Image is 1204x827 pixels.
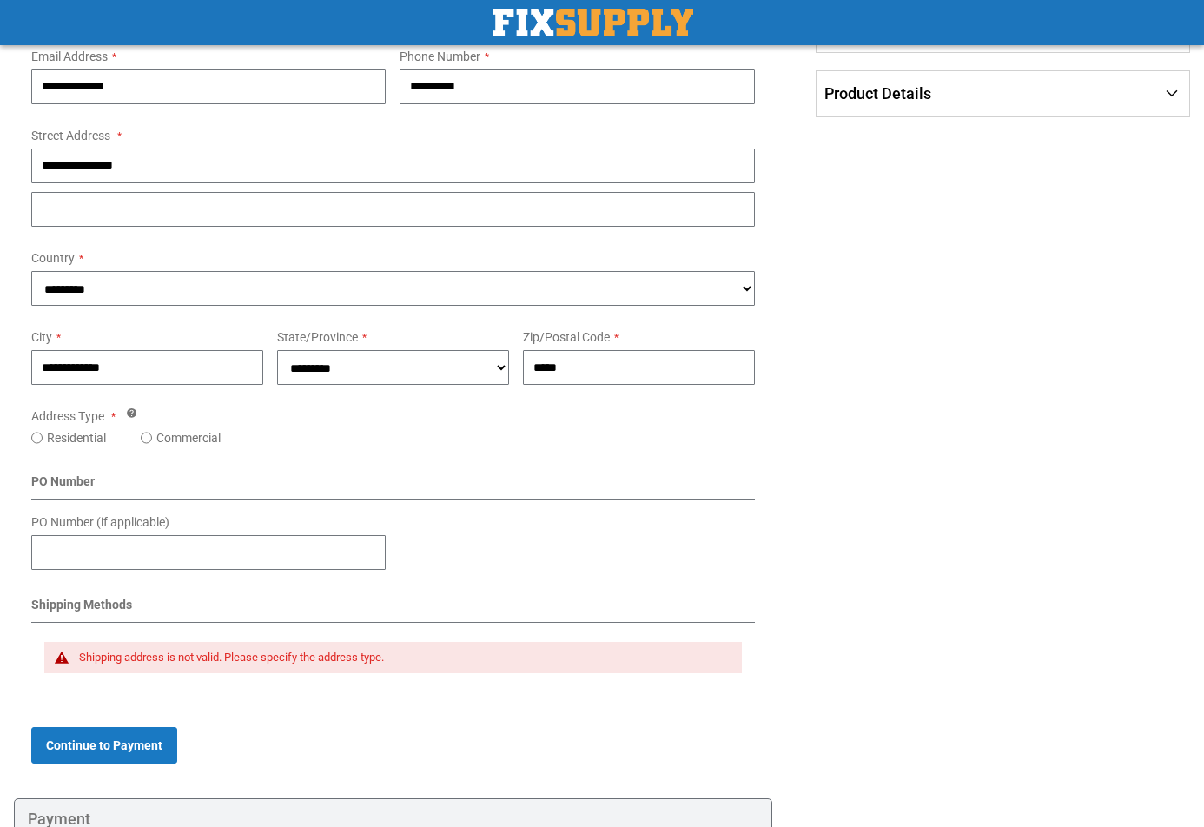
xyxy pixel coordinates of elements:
label: Commercial [156,429,221,447]
span: Phone Number [400,50,480,63]
label: Residential [47,429,106,447]
span: State/Province [277,330,358,344]
button: Continue to Payment [31,727,177,764]
div: PO Number [31,473,755,500]
span: Continue to Payment [46,738,162,752]
div: Shipping address is not valid. Please specify the address type. [79,651,724,665]
span: PO Number (if applicable) [31,515,169,529]
a: store logo [493,9,693,36]
span: Country [31,251,75,265]
span: Address Type [31,409,104,423]
span: Email Address [31,50,108,63]
div: Shipping Methods [31,596,755,623]
img: Fix Industrial Supply [493,9,693,36]
span: Street Address [31,129,110,142]
span: City [31,330,52,344]
span: Product Details [824,84,931,103]
span: Zip/Postal Code [523,330,610,344]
